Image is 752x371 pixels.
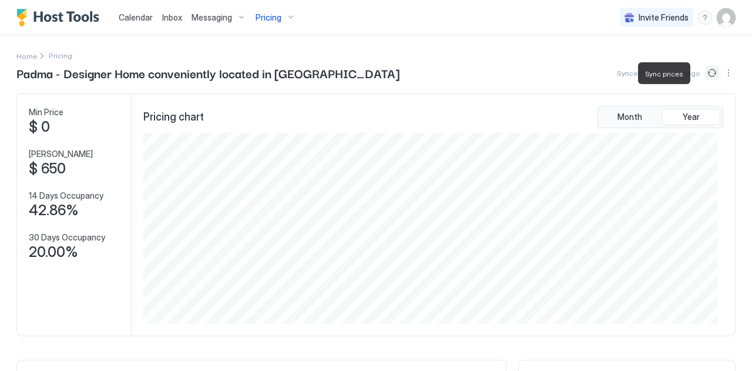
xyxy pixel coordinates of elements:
a: Inbox [162,11,182,24]
span: $ 0 [29,118,50,136]
button: Year [662,109,720,125]
button: More options [721,66,736,80]
div: Breadcrumb [16,49,37,62]
div: menu [721,66,736,80]
span: 30 Days Occupancy [29,232,105,243]
span: [PERSON_NAME] [29,149,93,159]
button: Month [600,109,659,125]
div: menu [698,11,712,25]
div: tab-group [597,106,723,128]
span: Inbox [162,12,182,22]
span: Pricing chart [143,111,204,124]
span: Messaging [192,12,232,23]
span: Month [617,112,642,122]
span: 14 Days Occupancy [29,190,103,201]
span: 20.00% [29,243,78,261]
a: Home [16,49,37,62]
button: Sync prices [705,66,719,80]
span: Synced half a minute ago [617,69,700,78]
span: Year [683,112,700,122]
span: 42.86% [29,202,79,219]
span: Min Price [29,107,63,118]
span: Invite Friends [639,12,689,23]
span: Home [16,52,37,61]
span: Calendar [119,12,153,22]
span: Padma - Designer Home conveniently located in [GEOGRAPHIC_DATA] [16,64,399,82]
span: $ 650 [29,160,66,178]
span: Pricing [256,12,281,23]
a: Calendar [119,11,153,24]
a: Host Tools Logo [16,9,105,26]
span: Sync prices [645,69,683,78]
span: Breadcrumb [49,51,72,60]
div: User profile [717,8,736,27]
